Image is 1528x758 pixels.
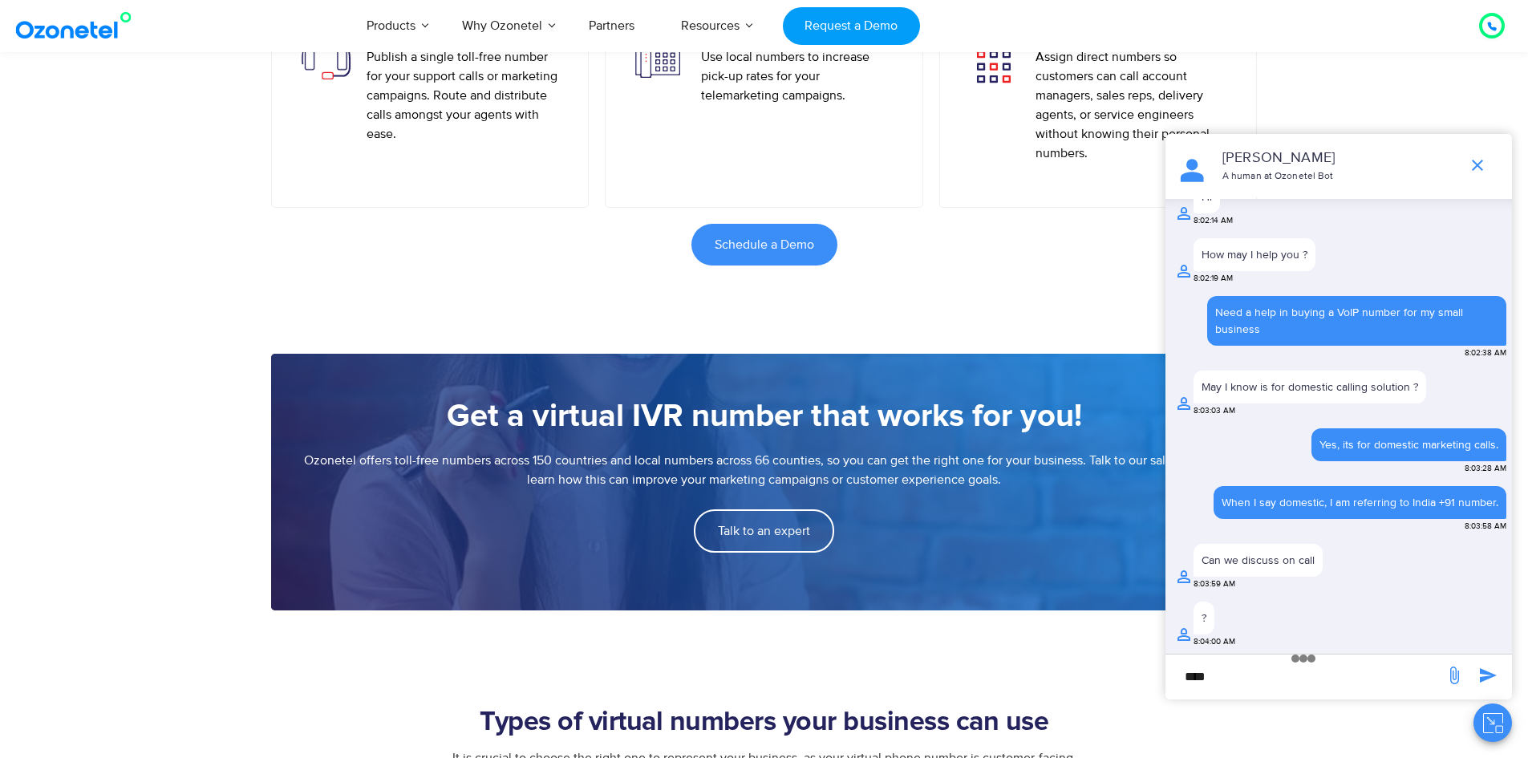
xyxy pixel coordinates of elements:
p: Assign direct numbers so customers can call account managers, sales reps, delivery agents, or ser... [1036,47,1233,163]
span: send message [1438,659,1470,691]
p: A human at Ozonetel Bot [1222,169,1453,184]
div: May I know is for domestic calling solution ? [1202,379,1418,395]
div: Can we discuss on call [1202,552,1315,569]
h5: Get a virtual IVR number that works for you! [303,394,1226,439]
span: 8:02:14 AM [1194,215,1233,227]
a: Schedule a Demo [691,224,837,266]
div: Need a help in buying a VoIP number for my small business [1215,304,1498,338]
p: Ozonetel offers toll-free numbers across 150 countries and local numbers across 66 counties, so y... [303,451,1226,489]
span: end chat or minimize [1461,149,1494,181]
span: 8:03:28 AM [1465,463,1506,475]
span: Talk to an expert [718,525,810,537]
p: Use local numbers to increase pick-up rates for your telemarketing campaigns. [701,47,898,105]
span: 8:03:58 AM [1465,521,1506,533]
a: Talk to an expert [694,509,834,553]
div: Yes, its for domestic marketing calls. [1319,436,1498,453]
span: send message [1472,659,1504,691]
p: [PERSON_NAME] [1222,148,1453,169]
p: Publish a single toll-free number for your support calls or marketing campaigns. Route and distri... [367,47,564,144]
span: 8:02:19 AM [1194,273,1233,285]
div: When I say domestic, I am referring to India +91 number. [1222,494,1498,511]
h2: Types of virtual numbers your business can use [263,707,1266,739]
button: Close chat [1473,703,1512,742]
div: new-msg-input [1173,663,1437,691]
span: 8:03:03 AM [1194,405,1235,417]
span: 8:03:59 AM [1194,578,1235,590]
span: 8:02:38 AM [1465,347,1506,359]
div: ? [1202,610,1206,626]
span: 8:04:00 AM [1194,636,1235,648]
a: Request a Demo [783,7,920,45]
span: Schedule a Demo [715,238,814,251]
div: How may I help you ? [1202,246,1307,263]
